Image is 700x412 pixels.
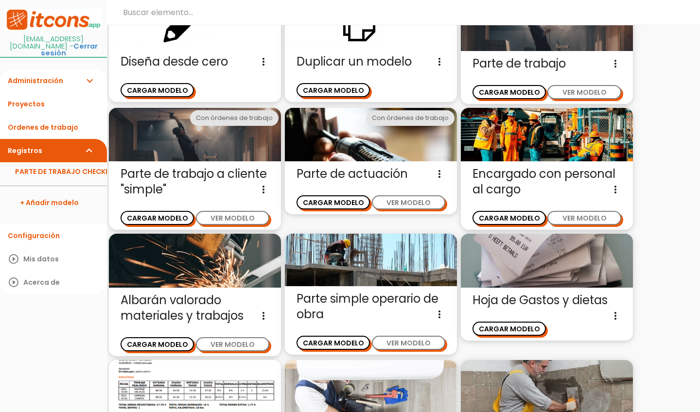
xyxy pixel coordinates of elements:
[190,110,279,126] div: Con órdenes de trabajo
[472,85,546,99] button: CARGAR MODELO
[121,83,194,97] button: CARGAR MODELO
[472,166,621,197] span: Encargado con personal al cargo
[297,291,445,322] span: Parte simple operario de obra
[610,182,621,197] i: more_vert
[121,337,194,351] button: CARGAR MODELO
[547,211,621,225] button: VER MODELO
[547,85,621,99] button: VER MODELO
[372,195,445,209] button: VER MODELO
[610,308,621,324] i: more_vert
[297,54,445,69] span: Duplicar un modelo
[84,69,95,92] i: expand_more
[372,336,445,350] button: VER MODELO
[84,139,95,162] i: expand_more
[121,166,269,197] span: Parte de trabajo a cliente "simple"
[109,360,281,412] img: parte-semanal.png
[297,166,445,182] span: Parte de actuación
[5,9,102,31] img: itcons-logo
[196,337,269,351] button: VER MODELO
[461,360,633,412] img: alba%C3%B1il.jpg
[461,108,633,162] img: encargado.jpg
[434,166,445,182] i: more_vert
[285,234,457,286] img: parte-operario-obra-simple.jpg
[109,234,281,287] img: trabajos.jpg
[8,247,19,271] i: play_circle_outline
[121,292,269,324] span: Albarán valorado materiales y trabajos
[41,41,98,58] a: Cerrar sesión
[285,108,457,162] img: actuacion.jpg
[472,322,546,336] button: CARGAR MODELO
[196,211,269,225] button: VER MODELO
[297,195,370,209] button: CARGAR MODELO
[472,211,546,225] button: CARGAR MODELO
[109,108,281,162] img: partediariooperario.jpg
[258,182,269,197] i: more_vert
[297,83,370,97] button: CARGAR MODELO
[472,56,621,71] span: Parte de trabajo
[610,56,621,71] i: more_vert
[8,271,19,294] i: play_circle_outline
[434,54,445,69] i: more_vert
[434,307,445,322] i: more_vert
[258,54,269,69] i: more_vert
[366,110,455,126] div: Con órdenes de trabajo
[297,336,370,350] button: CARGAR MODELO
[121,211,194,225] button: CARGAR MODELO
[258,308,269,324] i: more_vert
[461,234,633,288] img: gastos.jpg
[121,54,269,69] span: Diseña desde cero
[5,191,102,214] a: + Añadir modelo
[472,292,621,308] span: Hoja de Gastos y dietas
